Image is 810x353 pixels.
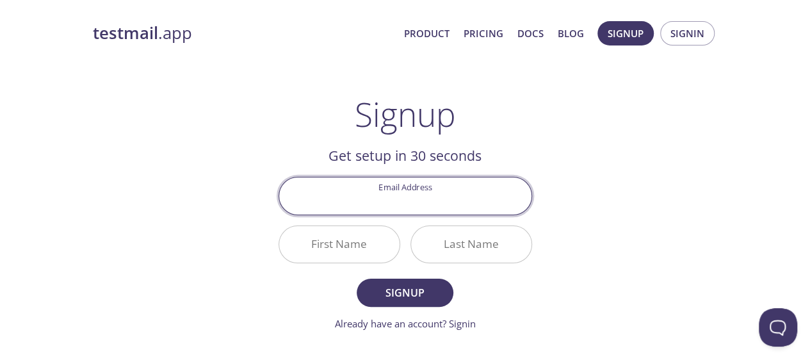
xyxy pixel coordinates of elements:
span: Signup [371,284,439,302]
a: Blog [558,25,584,42]
span: Signup [608,25,644,42]
span: Signin [670,25,704,42]
h2: Get setup in 30 seconds [279,145,532,167]
h1: Signup [355,95,456,133]
a: testmail.app [93,22,394,44]
button: Signin [660,21,715,45]
strong: testmail [93,22,158,44]
button: Signup [597,21,654,45]
a: Pricing [464,25,503,42]
a: Already have an account? Signin [335,317,476,330]
button: Signup [357,279,453,307]
iframe: Help Scout Beacon - Open [759,308,797,347]
a: Docs [517,25,544,42]
a: Product [404,25,450,42]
